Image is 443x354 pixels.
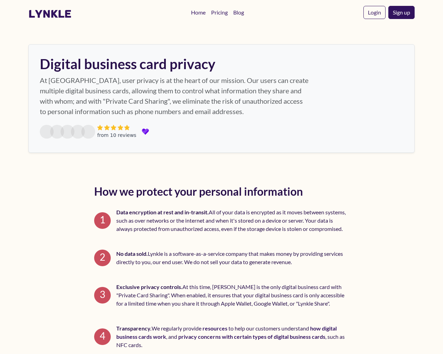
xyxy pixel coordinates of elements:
[178,333,325,340] a: privacy concerns with certain types of digital business cards
[94,186,349,197] h2: How we protect your personal information
[28,7,72,20] a: lynkle
[116,283,182,290] strong: Exclusive privacy controls.
[116,209,209,215] strong: Data encryption at rest and in-transit.
[116,325,152,332] strong: Transparency.
[188,6,208,19] a: Home
[363,6,386,19] a: Login
[40,75,310,117] p: At [GEOGRAPHIC_DATA], user privacy is at the heart of our mission. Our users can create multiple ...
[116,250,148,257] strong: No data sold.
[202,325,227,332] a: resources
[116,324,349,349] p: We regularly provide to help our customers understand , and , such as NFC cards.
[94,250,111,266] span: 2
[94,212,111,229] span: 1
[40,56,310,72] h1: Digital business card privacy
[116,208,349,233] p: All of your data is encrypted as it moves between systems, such as over networks or the internet ...
[116,250,349,266] p: Lynkle is a software-as-a-service company that makes money by providing services directly to you,...
[230,6,247,19] a: Blog
[388,6,415,19] a: Sign up
[94,328,111,345] span: 4
[116,283,349,308] p: At this time, [PERSON_NAME] is the only digital business card with "Private Card Sharing". When e...
[208,6,230,19] a: Pricing
[94,287,111,304] span: 3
